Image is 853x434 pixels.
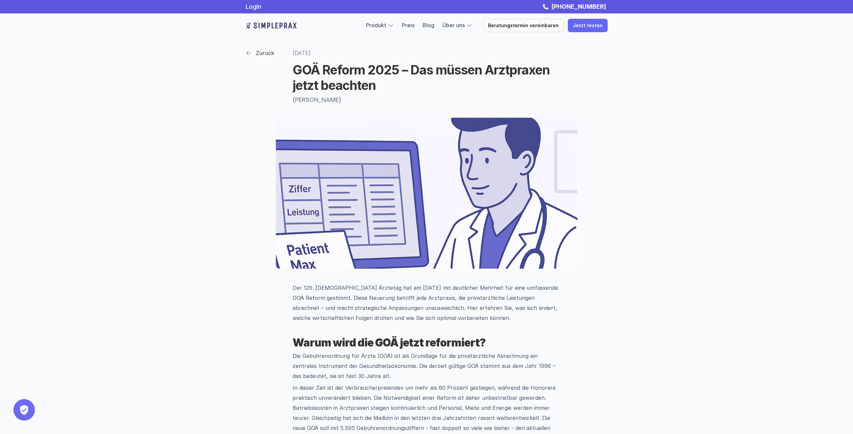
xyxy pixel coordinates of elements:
[442,22,465,29] a: Über uns
[568,19,608,32] a: Jetzt testen
[551,3,606,10] strong: [PHONE_NUMBER]
[402,22,415,29] a: Preis
[293,62,561,93] h1: GOÄ Reform 2025 – Das müssen Arztpraxen jetzt beachten
[366,22,386,29] a: Produkt
[293,351,561,381] p: Die Gebührenordnung für Ärzte (GOÄ) ist als Grundlage für die privatärztliche Abrechnung ein zent...
[483,19,564,32] a: Beratungstermin vereinbaren
[550,3,608,10] a: [PHONE_NUMBER]
[423,22,434,29] a: Blog
[293,283,561,323] p: Der 129. [DEMOGRAPHIC_DATA] Ärztetag hat am [DATE] mit deutlicher Mehrheit für eine umfassende GO...
[256,48,274,58] p: Zurück
[488,23,559,29] p: Beratungstermin vereinbaren
[246,3,261,10] a: Login
[293,47,561,59] p: [DATE]
[276,118,577,269] img: GOÄ Reform 2025
[246,47,274,59] a: Zurück
[293,336,486,349] strong: Warum wird die GOÄ jetzt reformiert?
[573,23,603,29] p: Jetzt testen
[293,96,561,104] p: [PERSON_NAME]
